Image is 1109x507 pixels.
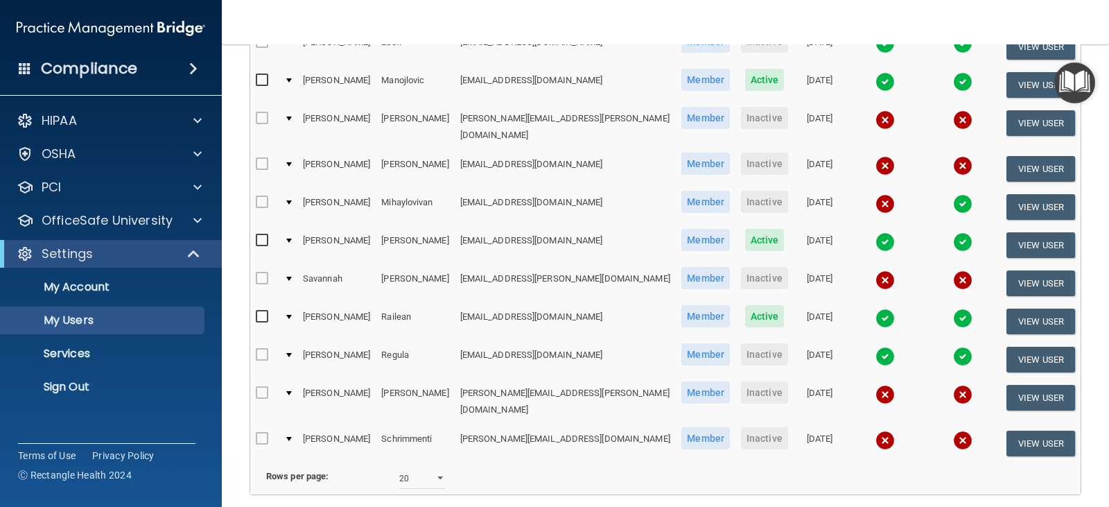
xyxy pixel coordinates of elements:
[794,424,846,462] td: [DATE]
[455,188,676,226] td: [EMAIL_ADDRESS][DOMAIN_NAME]
[681,381,730,404] span: Member
[681,191,730,213] span: Member
[42,179,61,196] p: PCI
[875,232,895,252] img: tick.e7d51cea.svg
[681,153,730,175] span: Member
[455,424,676,462] td: [PERSON_NAME][EMAIL_ADDRESS][DOMAIN_NAME]
[794,226,846,264] td: [DATE]
[297,379,376,424] td: [PERSON_NAME]
[681,107,730,129] span: Member
[953,34,972,53] img: tick.e7d51cea.svg
[794,379,846,424] td: [DATE]
[745,305,785,327] span: Active
[875,385,895,404] img: cross.ca9f0e7f.svg
[266,471,329,481] b: Rows per page:
[875,34,895,53] img: tick.e7d51cea.svg
[953,270,972,290] img: cross.ca9f0e7f.svg
[376,379,454,424] td: [PERSON_NAME]
[18,468,132,482] span: Ⓒ Rectangle Health 2024
[794,302,846,341] td: [DATE]
[1006,110,1075,136] button: View User
[455,104,676,150] td: [PERSON_NAME][EMAIL_ADDRESS][PERSON_NAME][DOMAIN_NAME]
[9,280,198,294] p: My Account
[1006,385,1075,411] button: View User
[42,246,93,262] p: Settings
[9,313,198,327] p: My Users
[455,150,676,188] td: [EMAIL_ADDRESS][DOMAIN_NAME]
[297,341,376,379] td: [PERSON_NAME]
[875,156,895,175] img: cross.ca9f0e7f.svg
[745,69,785,91] span: Active
[1006,270,1075,296] button: View User
[794,66,846,104] td: [DATE]
[17,212,202,229] a: OfficeSafe University
[376,424,454,462] td: Schrimmenti
[875,110,895,130] img: cross.ca9f0e7f.svg
[297,150,376,188] td: [PERSON_NAME]
[376,264,454,302] td: [PERSON_NAME]
[953,194,972,214] img: tick.e7d51cea.svg
[297,264,376,302] td: Savannah
[297,226,376,264] td: [PERSON_NAME]
[376,28,454,66] td: Lack
[741,153,788,175] span: Inactive
[681,343,730,366] span: Member
[681,69,730,91] span: Member
[92,449,155,463] a: Privacy Policy
[953,385,972,404] img: cross.ca9f0e7f.svg
[875,347,895,366] img: tick.e7d51cea.svg
[953,431,972,450] img: cross.ca9f0e7f.svg
[297,104,376,150] td: [PERSON_NAME]
[681,267,730,289] span: Member
[875,72,895,92] img: tick.e7d51cea.svg
[741,191,788,213] span: Inactive
[1006,194,1075,220] button: View User
[376,188,454,226] td: Mihaylovivan
[953,232,972,252] img: tick.e7d51cea.svg
[681,229,730,251] span: Member
[376,150,454,188] td: [PERSON_NAME]
[297,302,376,341] td: [PERSON_NAME]
[741,381,788,404] span: Inactive
[875,194,895,214] img: cross.ca9f0e7f.svg
[794,341,846,379] td: [DATE]
[376,66,454,104] td: Manojlovic
[1006,431,1075,456] button: View User
[794,150,846,188] td: [DATE]
[741,267,788,289] span: Inactive
[875,431,895,450] img: cross.ca9f0e7f.svg
[455,379,676,424] td: [PERSON_NAME][EMAIL_ADDRESS][PERSON_NAME][DOMAIN_NAME]
[17,146,202,162] a: OSHA
[455,226,676,264] td: [EMAIL_ADDRESS][DOMAIN_NAME]
[17,15,205,42] img: PMB logo
[794,264,846,302] td: [DATE]
[17,112,202,129] a: HIPAA
[297,424,376,462] td: [PERSON_NAME]
[741,427,788,449] span: Inactive
[17,179,202,196] a: PCI
[953,72,972,92] img: tick.e7d51cea.svg
[953,110,972,130] img: cross.ca9f0e7f.svg
[875,309,895,328] img: tick.e7d51cea.svg
[42,146,76,162] p: OSHA
[455,341,676,379] td: [EMAIL_ADDRESS][DOMAIN_NAME]
[455,264,676,302] td: [EMAIL_ADDRESS][PERSON_NAME][DOMAIN_NAME]
[953,347,972,366] img: tick.e7d51cea.svg
[1054,62,1095,103] button: Open Resource Center
[953,156,972,175] img: cross.ca9f0e7f.svg
[1006,232,1075,258] button: View User
[376,104,454,150] td: [PERSON_NAME]
[455,302,676,341] td: [EMAIL_ADDRESS][DOMAIN_NAME]
[9,380,198,394] p: Sign Out
[1006,72,1075,98] button: View User
[1006,347,1075,372] button: View User
[794,104,846,150] td: [DATE]
[794,28,846,66] td: [DATE]
[297,28,376,66] td: [PERSON_NAME]
[794,188,846,226] td: [DATE]
[41,59,137,78] h4: Compliance
[297,188,376,226] td: [PERSON_NAME]
[9,347,198,361] p: Services
[376,226,454,264] td: [PERSON_NAME]
[741,343,788,366] span: Inactive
